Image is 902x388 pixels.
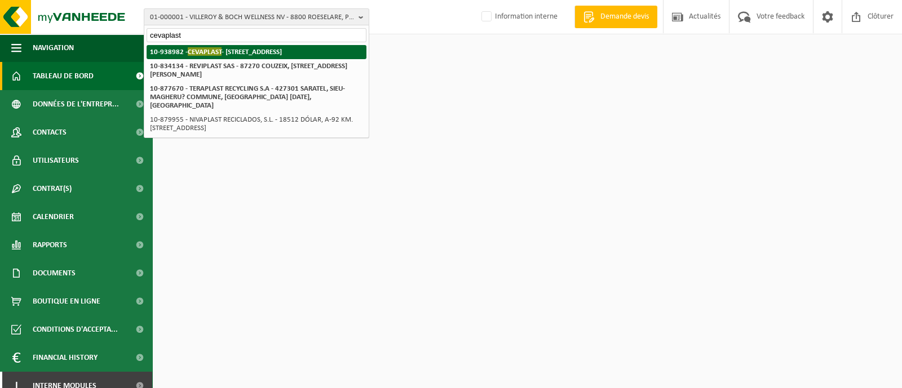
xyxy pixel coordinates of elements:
span: CEVAPLAST [188,47,222,56]
span: Contacts [33,118,67,146]
span: Rapports [33,231,67,259]
strong: 10-834134 - REVIPLAST SAS - 87270 COUZEIX, [STREET_ADDRESS][PERSON_NAME] [150,63,347,78]
span: Calendrier [33,203,74,231]
span: Documents [33,259,76,287]
span: Conditions d'accepta... [33,315,118,344]
span: Tableau de bord [33,62,94,90]
label: Information interne [479,8,558,25]
span: Utilisateurs [33,146,79,175]
input: Chercher des succursales liées [147,28,366,42]
span: Données de l'entrepr... [33,90,119,118]
span: Financial History [33,344,98,372]
span: Demande devis [598,11,652,23]
span: Boutique en ligne [33,287,100,315]
strong: 10-877670 - TERAPLAST RECYCLING S.A - 427301 SARATEL, SIEU-MAGHERU? COMMUNE, [GEOGRAPHIC_DATA] [D... [150,85,345,109]
span: Contrat(s) [33,175,72,203]
button: 01-000001 - VILLEROY & BOCH WELLNESS NV - 8800 ROESELARE, POPULIERSTRAAT 1 [144,8,369,25]
strong: 10-938982 - - [STREET_ADDRESS] [150,47,282,56]
span: 01-000001 - VILLEROY & BOCH WELLNESS NV - 8800 ROESELARE, POPULIERSTRAAT 1 [150,9,354,26]
li: 10-879955 - NIVAPLAST RECICLADOS, S.L. - 18512 DÓLAR, A-92 KM. [STREET_ADDRESS] [147,113,366,135]
a: Demande devis [574,6,657,28]
span: Navigation [33,34,74,62]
